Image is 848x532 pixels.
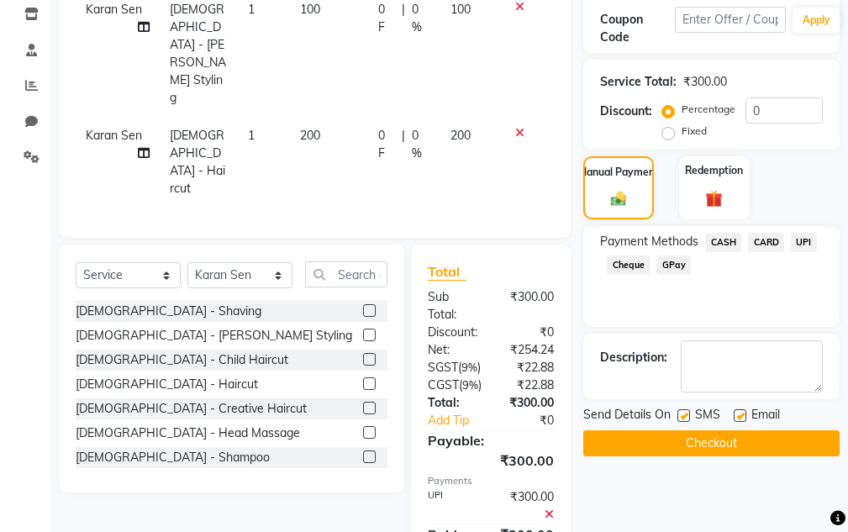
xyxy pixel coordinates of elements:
span: Send Details On [583,406,671,427]
span: CASH [705,233,741,252]
span: 200 [300,128,320,143]
input: Search or Scan [305,261,387,287]
span: 1 [248,2,255,17]
div: ₹22.88 [493,359,566,377]
div: ₹0 [491,324,566,341]
span: CARD [748,233,784,252]
span: 100 [300,2,320,17]
span: SGST [428,360,458,375]
span: 0 % [412,127,431,162]
div: ( ) [415,377,494,394]
span: 0 F [378,127,394,162]
div: Coupon Code [600,11,674,46]
div: Sub Total: [415,288,491,324]
div: Payable: [415,430,566,450]
span: Email [751,406,780,427]
span: | [402,127,405,162]
div: ₹300.00 [491,488,566,524]
span: 9% [461,361,477,374]
div: [DEMOGRAPHIC_DATA] - Creative Haircut [76,400,307,418]
button: Checkout [583,430,840,456]
div: ₹300.00 [491,288,566,324]
div: ₹0 [503,412,566,429]
button: Apply [793,8,840,33]
img: _gift.svg [700,188,728,209]
div: [DEMOGRAPHIC_DATA] - [PERSON_NAME] Styling [76,327,352,345]
div: Description: [600,349,667,366]
span: UPI [791,233,817,252]
div: [DEMOGRAPHIC_DATA] - Shampoo [76,449,270,466]
div: ₹22.88 [494,377,566,394]
div: ₹254.24 [491,341,566,359]
span: 200 [450,128,471,143]
img: _cash.svg [606,190,631,208]
a: Add Tip [415,412,503,429]
div: Discount: [415,324,491,341]
div: [DEMOGRAPHIC_DATA] - Shaving [76,303,261,320]
div: [DEMOGRAPHIC_DATA] - Head Massage [76,424,300,442]
span: Karan Sen [86,2,142,17]
span: | [402,1,405,36]
label: Manual Payment [578,165,659,180]
div: Service Total: [600,73,677,91]
span: SMS [695,406,720,427]
div: [DEMOGRAPHIC_DATA] - Child Haircut [76,351,288,369]
span: Payment Methods [600,233,698,250]
span: 1 [248,128,255,143]
span: 100 [450,2,471,17]
span: 0 F [378,1,394,36]
span: GPay [656,255,691,275]
label: Percentage [682,102,735,117]
div: ₹300.00 [415,450,566,471]
div: Discount: [600,103,652,120]
div: Net: [415,341,491,359]
label: Redemption [685,163,743,178]
span: Cheque [607,255,650,275]
label: Fixed [682,124,707,139]
span: 0 % [412,1,431,36]
input: Enter Offer / Coupon Code [675,7,786,33]
div: UPI [415,488,491,524]
div: ( ) [415,359,493,377]
div: Total: [415,394,491,412]
span: 9% [462,378,478,392]
span: [DEMOGRAPHIC_DATA] - Haircut [170,128,225,196]
span: [DEMOGRAPHIC_DATA] - [PERSON_NAME] Styling [170,2,226,105]
span: Total [428,263,466,281]
div: Payments [428,474,554,488]
div: ₹300.00 [683,73,727,91]
span: Karan Sen [86,128,142,143]
span: CGST [428,377,459,392]
div: ₹300.00 [491,394,566,412]
div: [DEMOGRAPHIC_DATA] - Haircut [76,376,258,393]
